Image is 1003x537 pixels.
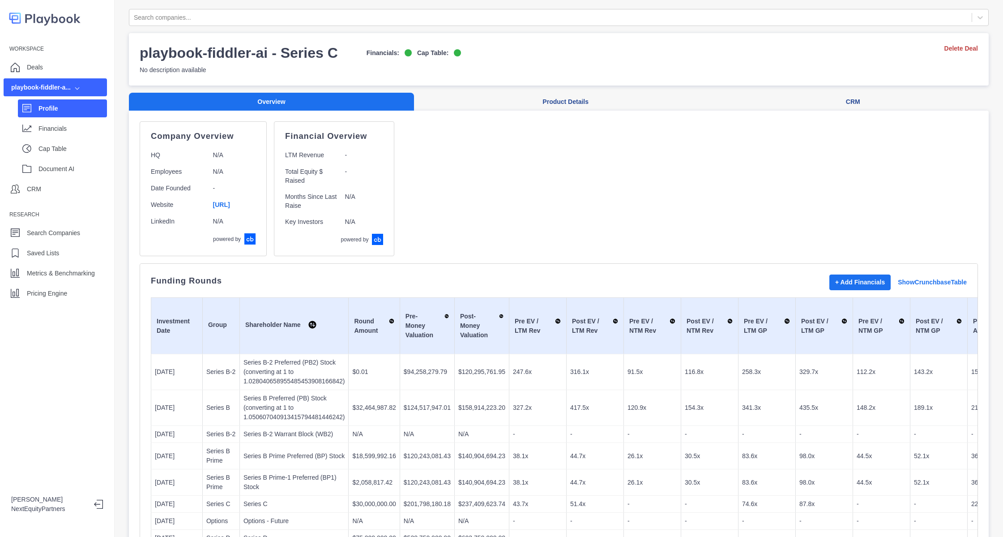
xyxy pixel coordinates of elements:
[213,235,241,243] p: powered by
[404,451,451,461] p: $120,243,081.43
[11,504,87,514] p: NextEquityPartners
[27,289,67,298] p: Pricing Engine
[140,65,461,75] p: No description available
[11,83,71,92] div: playbook-fiddler-a...
[727,317,733,326] img: Sort
[38,144,107,154] p: Cap Table
[155,499,199,509] p: [DATE]
[405,49,412,56] img: on-logo
[38,164,107,174] p: Document AI
[352,478,396,487] p: $2,058,817.42
[243,394,345,422] p: Series B Preferred (PB) Stock (converting at 1 to 1.050607040913415794481446242)
[513,516,563,526] p: -
[27,269,95,278] p: Metrics & Benchmarking
[513,499,563,509] p: 43.7x
[742,403,792,412] p: 341.3x
[627,451,677,461] p: 26.1x
[570,478,620,487] p: 44.7x
[404,516,451,526] p: N/A
[914,499,964,509] p: -
[685,478,734,487] p: 30.5x
[27,63,43,72] p: Deals
[417,48,449,58] p: Cap Table:
[744,317,790,335] div: Pre EV / LTM GP
[243,451,345,461] p: Series B Prime Preferred (BP) Stock
[613,317,618,326] img: Sort
[367,48,399,58] p: Financials:
[858,317,905,335] div: Pre EV / NTM GP
[685,451,734,461] p: 30.5x
[742,430,792,439] p: -
[513,403,563,412] p: 327.2x
[243,430,345,439] p: Series B-2 Warrant Block (WB2)
[784,317,790,326] img: Sort
[243,473,345,492] p: Series B Prime-1 Preferred (BP1) Stock
[685,516,734,526] p: -
[570,367,620,377] p: 316.1x
[898,278,967,287] a: Show Crunchbase Table
[341,236,368,244] p: powered by
[352,430,396,439] p: N/A
[555,317,561,326] img: Sort
[129,93,414,111] button: Overview
[206,499,236,509] p: Series C
[345,192,384,210] p: N/A
[285,150,337,160] p: LTM Revenue
[914,403,964,412] p: 189.1x
[404,478,451,487] p: $120,243,081.43
[404,367,451,377] p: $94,258,279.79
[11,495,87,504] p: [PERSON_NAME]
[140,44,338,62] h3: playbook-fiddler-ai - Series C
[857,430,906,439] p: -
[38,124,107,133] p: Financials
[458,451,505,461] p: $140,904,694.23
[155,403,199,412] p: [DATE]
[414,93,717,111] button: Product Details
[857,367,906,377] p: 112.2x
[627,430,677,439] p: -
[570,499,620,509] p: 51.4x
[458,430,505,439] p: N/A
[899,317,905,326] img: Sort
[458,516,505,526] p: N/A
[345,150,384,160] p: -
[206,430,236,439] p: Series B-2
[857,451,906,461] p: 44.5x
[405,312,449,340] div: Pre-Money Valuation
[38,104,107,113] p: Profile
[742,499,792,509] p: 74.6x
[857,516,906,526] p: -
[742,516,792,526] p: -
[151,150,206,160] p: HQ
[155,478,199,487] p: [DATE]
[404,403,451,412] p: $124,517,947.01
[389,317,394,326] img: Sort
[799,367,849,377] p: 329.7x
[458,403,505,412] p: $158,914,223.20
[513,478,563,487] p: 38.1x
[352,367,396,377] p: $0.01
[213,167,256,176] p: N/A
[352,516,396,526] p: N/A
[914,516,964,526] p: -
[458,499,505,509] p: $237,409,623.74
[372,234,383,245] img: crunchbase-logo
[345,167,384,185] p: -
[206,403,236,412] p: Series B
[155,367,199,377] p: [DATE]
[213,150,256,160] p: N/A
[799,478,849,487] p: 98.0x
[570,430,620,439] p: -
[155,451,199,461] p: [DATE]
[841,317,847,326] img: Sort
[627,516,677,526] p: -
[345,217,384,227] p: N/A
[499,312,504,321] img: Sort
[213,217,256,226] p: N/A
[687,317,733,335] div: Post EV / NTM Rev
[243,516,345,526] p: Options - Future
[352,499,396,509] p: $30,000,000.00
[151,184,206,193] p: Date Founded
[285,133,383,140] p: Financial Overview
[685,430,734,439] p: -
